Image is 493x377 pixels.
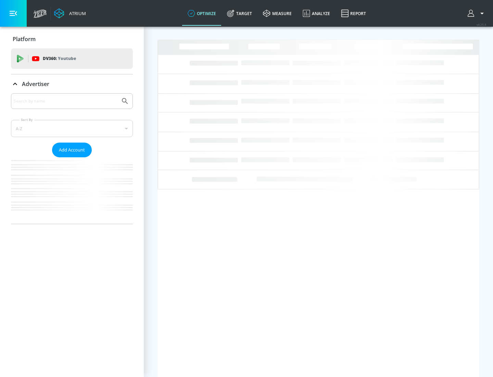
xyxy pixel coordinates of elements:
a: Atrium [54,8,86,19]
p: DV360: [43,55,76,62]
span: Add Account [59,146,85,154]
a: measure [257,1,297,26]
div: Platform [11,29,133,49]
div: DV360: Youtube [11,48,133,69]
nav: list of Advertiser [11,157,133,224]
div: A-Z [11,120,133,137]
p: Advertiser [22,80,49,88]
label: Sort By [20,118,34,122]
a: Report [336,1,371,26]
a: Target [222,1,257,26]
span: v 4.25.4 [477,23,486,26]
div: Advertiser [11,74,133,94]
a: Analyze [297,1,336,26]
p: Youtube [58,55,76,62]
div: Atrium [66,10,86,16]
input: Search by name [14,97,117,106]
div: Advertiser [11,93,133,224]
button: Add Account [52,143,92,157]
p: Platform [13,35,36,43]
a: optimize [182,1,222,26]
